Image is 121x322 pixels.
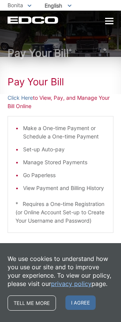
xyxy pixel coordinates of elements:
[51,280,92,288] a: privacy policy
[23,124,105,141] li: Make a One-time Payment or Schedule a One-time Payment
[65,295,96,310] span: I agree
[8,76,113,88] h1: Pay Your Bill
[23,184,105,192] li: View Payment and Billing History
[23,145,105,154] li: Set-up Auto-pay
[8,47,113,59] h1: Pay Your Bill
[23,158,105,166] li: Manage Stored Payments
[23,171,105,179] li: Go Paperless
[8,94,113,110] p: to View, Pay, and Manage Your Bill Online
[8,254,113,288] p: We use cookies to understand how you use our site and to improve your experience. To view our pol...
[8,16,58,24] a: EDCD logo. Return to the homepage.
[16,200,105,225] p: * Requires a One-time Registration (or Online Account Set-up to Create Your Username and Password)
[8,295,56,311] a: Tell me more
[8,94,33,102] a: Click Here
[8,2,23,8] span: Bonita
